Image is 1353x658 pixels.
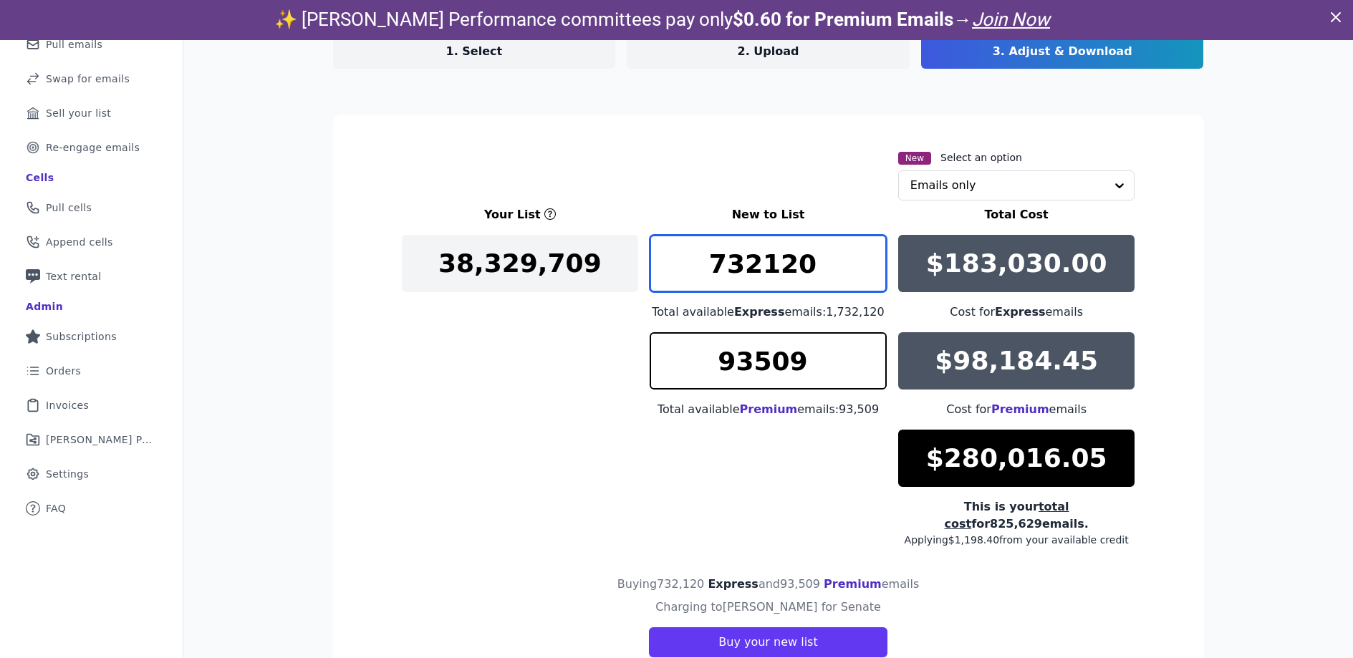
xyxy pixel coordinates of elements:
[650,304,887,321] div: Total available emails: 1,732,120
[11,424,171,455] a: [PERSON_NAME] Performance
[898,401,1135,418] div: Cost for emails
[446,43,503,60] p: 1. Select
[484,206,541,223] h3: Your List
[738,43,799,60] p: 2. Upload
[46,398,89,412] span: Invoices
[11,63,171,95] a: Swap for emails
[708,577,759,591] span: Express
[926,249,1107,278] p: $183,030.00
[11,493,171,524] a: FAQ
[438,249,602,278] p: 38,329,709
[46,200,92,215] span: Pull cells
[333,34,616,69] a: 1. Select
[46,140,140,155] span: Re-engage emails
[991,402,1049,416] span: Premium
[740,402,798,416] span: Premium
[935,347,1098,375] p: $98,184.45
[650,206,887,223] h3: New to List
[46,37,102,52] span: Pull emails
[940,150,1022,165] label: Select an option
[995,305,1046,319] span: Express
[898,533,1135,547] div: Applying $1,198.40 from your available credit
[11,132,171,163] a: Re-engage emails
[46,72,130,86] span: Swap for emails
[26,170,54,185] div: Cells
[993,43,1132,60] p: 3. Adjust & Download
[46,432,154,447] span: [PERSON_NAME] Performance
[46,269,102,284] span: Text rental
[11,321,171,352] a: Subscriptions
[46,235,113,249] span: Append cells
[46,501,66,516] span: FAQ
[926,444,1107,473] p: $280,016.05
[11,355,171,387] a: Orders
[898,206,1135,223] h3: Total Cost
[46,329,117,344] span: Subscriptions
[46,467,89,481] span: Settings
[824,577,882,591] span: Premium
[734,305,785,319] span: Express
[898,152,931,165] span: New
[898,498,1135,533] div: This is your for 825,629 emails.
[11,261,171,292] a: Text rental
[11,192,171,223] a: Pull cells
[11,458,171,490] a: Settings
[11,97,171,129] a: Sell your list
[627,34,910,69] a: 2. Upload
[26,299,63,314] div: Admin
[617,576,919,593] h4: Buying 732,120 and 93,509 emails
[46,106,111,120] span: Sell your list
[921,34,1204,69] a: 3. Adjust & Download
[649,627,887,657] button: Buy your new list
[46,364,81,378] span: Orders
[11,226,171,258] a: Append cells
[11,390,171,421] a: Invoices
[650,401,887,418] div: Total available emails: 93,509
[898,304,1135,321] div: Cost for emails
[655,599,881,616] h4: Charging to [PERSON_NAME] for Senate
[11,29,171,60] a: Pull emails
